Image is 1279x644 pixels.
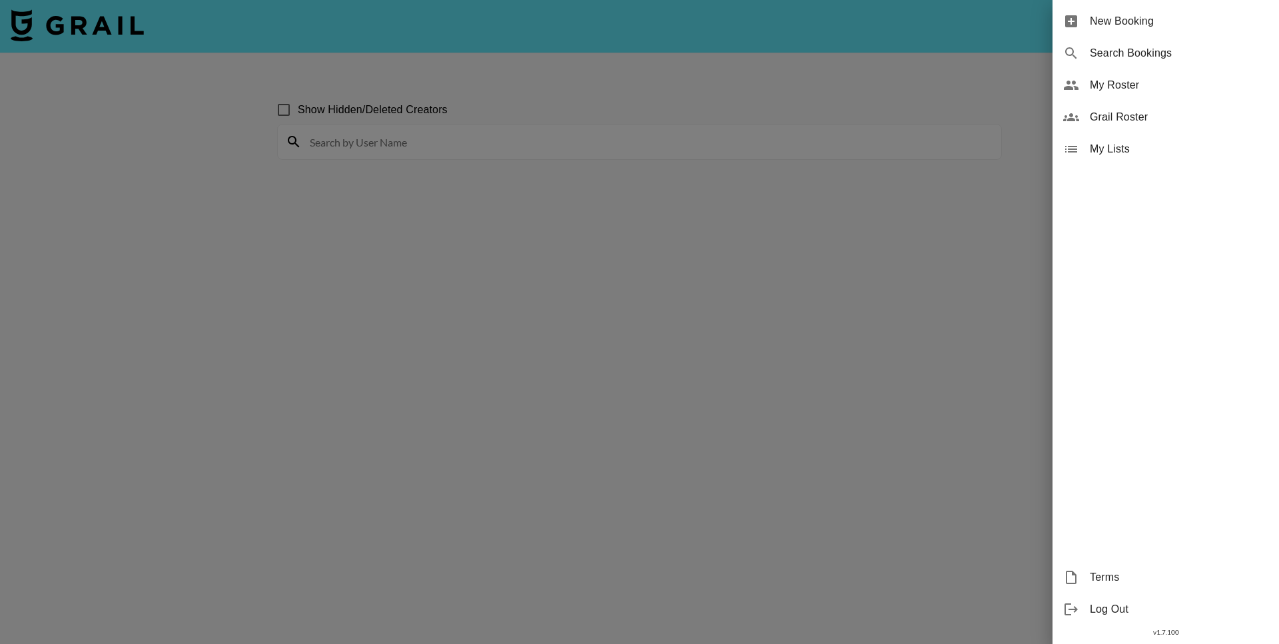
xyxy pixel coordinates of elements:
span: Grail Roster [1090,109,1268,125]
div: Log Out [1053,593,1279,625]
div: Grail Roster [1053,101,1279,133]
div: Search Bookings [1053,37,1279,69]
span: My Lists [1090,141,1268,157]
span: New Booking [1090,13,1268,29]
div: Terms [1053,561,1279,593]
span: My Roster [1090,77,1268,93]
span: Terms [1090,569,1268,585]
span: Log Out [1090,601,1268,617]
span: Search Bookings [1090,45,1268,61]
div: New Booking [1053,5,1279,37]
div: My Lists [1053,133,1279,165]
div: v 1.7.100 [1053,625,1279,639]
div: My Roster [1053,69,1279,101]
